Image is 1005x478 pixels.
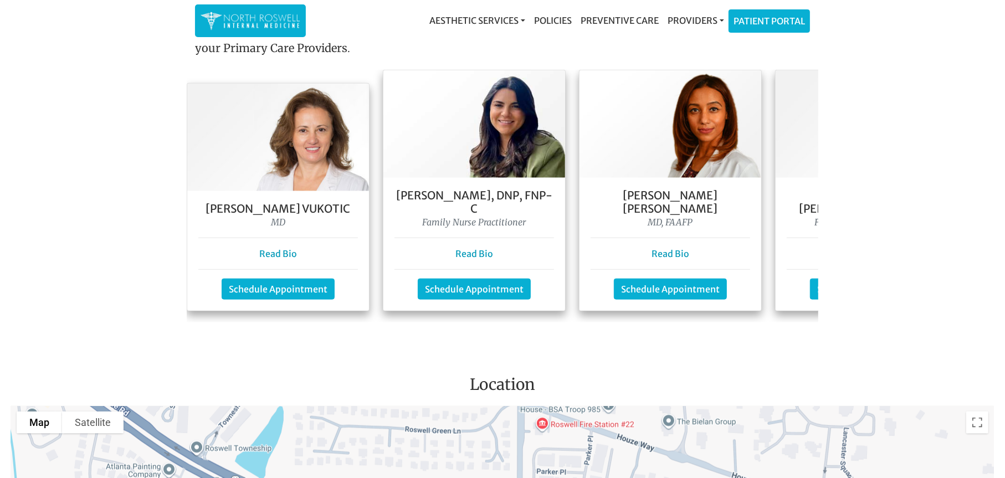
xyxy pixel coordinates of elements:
button: Toggle fullscreen view [966,412,988,434]
h5: [PERSON_NAME] [PERSON_NAME] [591,189,750,215]
h5: [PERSON_NAME], DNP, FNP- C [394,189,554,215]
i: MD, FAAFP [648,217,693,228]
img: Dr. Goga Vukotis [187,84,369,191]
strong: your Primary Care Providers [195,41,347,55]
a: Policies [530,9,576,32]
a: Schedule Appointment [222,279,335,300]
i: MD [271,217,285,228]
a: Schedule Appointment [810,279,923,300]
a: Read Bio [455,248,493,259]
a: Patient Portal [729,10,809,32]
h3: Location [8,376,997,399]
button: Show street map [17,412,62,434]
a: Schedule Appointment [614,279,727,300]
h5: [PERSON_NAME] [PERSON_NAME], FNP-C [787,189,946,215]
img: North Roswell Internal Medicine [201,10,300,32]
a: Preventive Care [576,9,663,32]
button: Show satellite imagery [62,412,124,434]
img: Keela Weeks Leger, FNP-C [776,70,957,178]
a: Aesthetic Services [425,9,530,32]
i: Family Nurse Practitioner [423,217,526,228]
a: Schedule Appointment [418,279,531,300]
a: Read Bio [652,248,689,259]
a: Read Bio [259,248,297,259]
img: Dr. Farah Mubarak Ali MD, FAAFP [580,70,761,178]
a: Providers [663,9,729,32]
i: Family Nurse Practitioner [815,217,919,228]
h5: [PERSON_NAME] Vukotic [198,202,358,215]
